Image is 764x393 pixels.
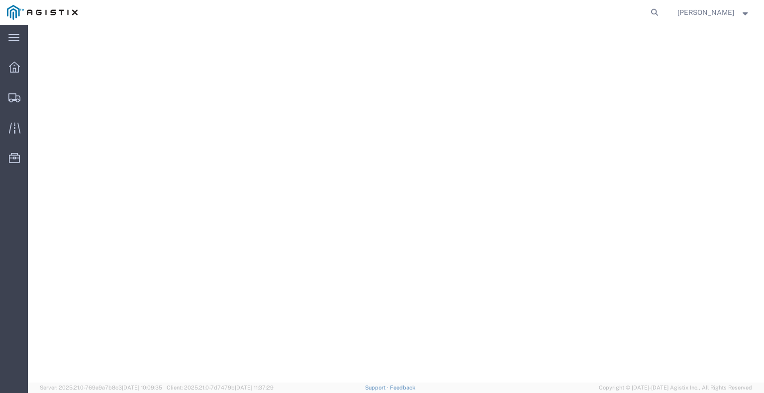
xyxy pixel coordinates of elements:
span: [DATE] 11:37:29 [235,385,274,391]
span: [DATE] 10:09:35 [122,385,162,391]
img: logo [7,5,78,20]
span: Client: 2025.21.0-7d7479b [167,385,274,391]
a: Support [365,385,390,391]
button: [PERSON_NAME] [677,6,751,18]
span: Server: 2025.21.0-769a9a7b8c3 [40,385,162,391]
span: Alexander Baetens [677,7,734,18]
a: Feedback [390,385,415,391]
span: Copyright © [DATE]-[DATE] Agistix Inc., All Rights Reserved [599,384,752,392]
iframe: FS Legacy Container [28,25,764,383]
